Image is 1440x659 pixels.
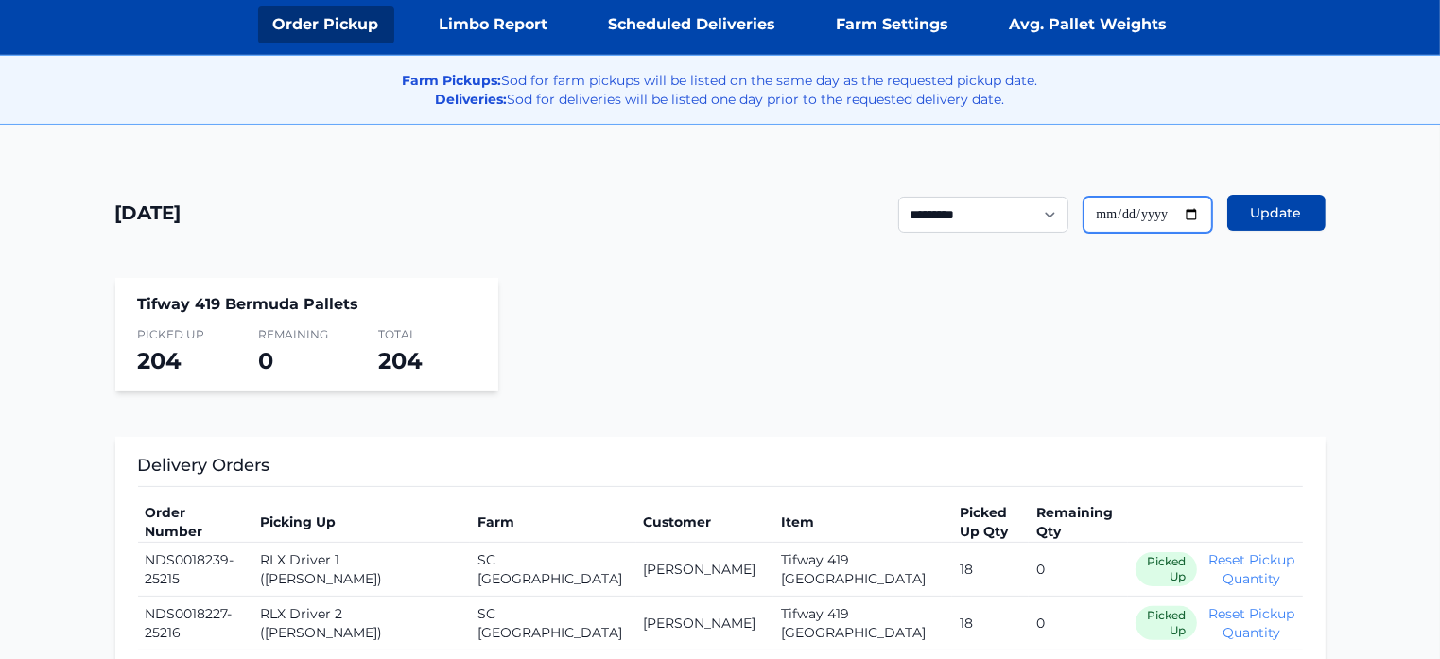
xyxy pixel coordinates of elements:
td: SC [GEOGRAPHIC_DATA] [470,597,635,650]
button: Reset Pickup Quantity [1208,604,1295,642]
th: Farm [470,502,635,543]
span: Total [378,327,476,342]
th: Remaining Qty [1029,502,1128,543]
button: Update [1227,195,1326,231]
a: Order Pickup [258,6,394,43]
span: Picked Up [138,327,235,342]
th: Picking Up [252,502,470,543]
span: Remaining [258,327,356,342]
a: Scheduled Deliveries [594,6,791,43]
a: Limbo Report [425,6,564,43]
a: Farm Settings [822,6,964,43]
td: 18 [952,597,1029,650]
td: Tifway 419 [GEOGRAPHIC_DATA] [773,543,952,597]
td: 18 [952,543,1029,597]
td: [PERSON_NAME] [636,597,774,650]
th: Order Number [138,502,253,543]
span: Update [1251,203,1302,222]
td: RLX Driver 2 ([PERSON_NAME]) [252,597,470,650]
td: RLX Driver 1 ([PERSON_NAME]) [252,543,470,597]
td: SC [GEOGRAPHIC_DATA] [470,543,635,597]
button: Reset Pickup Quantity [1208,550,1295,588]
span: 204 [378,347,423,374]
span: 204 [138,347,182,374]
a: Avg. Pallet Weights [995,6,1183,43]
span: Picked Up [1136,606,1197,640]
th: Picked Up Qty [952,502,1029,543]
td: NDS0018239-25215 [138,543,253,597]
th: Item [773,502,952,543]
td: Tifway 419 [GEOGRAPHIC_DATA] [773,597,952,650]
span: 0 [258,347,273,374]
th: Customer [636,502,774,543]
h4: Tifway 419 Bermuda Pallets [138,293,476,316]
td: 0 [1029,597,1128,650]
h1: [DATE] [115,199,182,226]
td: 0 [1029,543,1128,597]
span: Picked Up [1136,552,1197,586]
td: NDS0018227-25216 [138,597,253,650]
h3: Delivery Orders [138,452,1303,487]
strong: Farm Pickups: [403,72,502,89]
td: [PERSON_NAME] [636,543,774,597]
strong: Deliveries: [436,91,508,108]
